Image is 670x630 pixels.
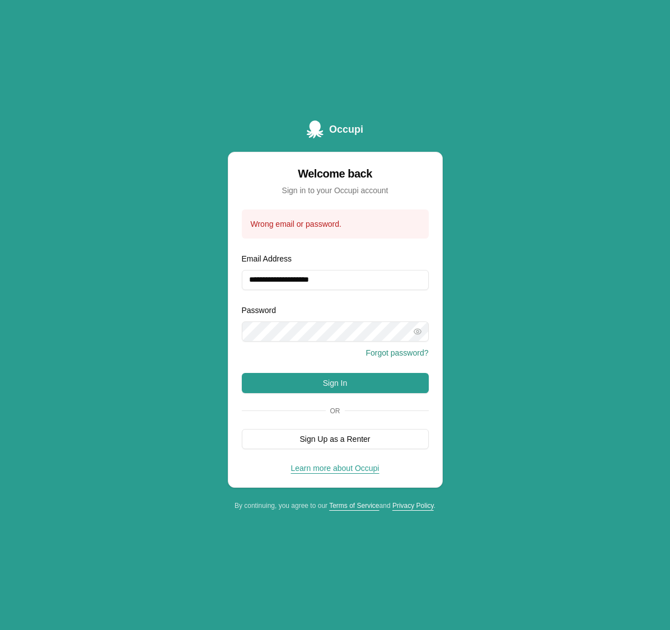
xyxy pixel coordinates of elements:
a: Privacy Policy [392,502,434,510]
div: Wrong email or password. [251,218,420,230]
button: Sign Up as a Renter [242,429,429,449]
span: Or [326,407,345,416]
div: By continuing, you agree to our and . [228,501,443,510]
button: Sign In [242,373,429,393]
div: Welcome back [242,166,429,181]
button: Forgot password? [366,347,428,358]
a: Learn more about Occupi [291,464,379,473]
a: Occupi [307,120,363,138]
span: Occupi [329,122,363,137]
div: Sign in to your Occupi account [242,185,429,196]
label: Email Address [242,254,292,263]
label: Password [242,306,276,315]
a: Terms of Service [329,502,379,510]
